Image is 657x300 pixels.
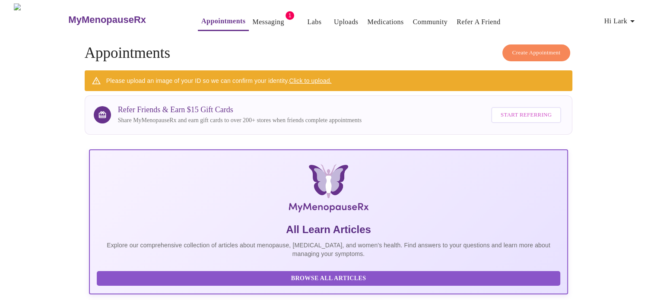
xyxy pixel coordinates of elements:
button: Labs [301,13,328,31]
div: Please upload an image of your ID so we can confirm your identity. [106,73,332,88]
button: Medications [364,13,407,31]
a: Labs [307,16,321,28]
p: Explore our comprehensive collection of articles about menopause, [MEDICAL_DATA], and women's hea... [97,241,561,258]
button: Uploads [330,13,362,31]
a: Refer a Friend [457,16,501,28]
h5: All Learn Articles [97,223,561,237]
button: Refer a Friend [453,13,504,31]
h3: Refer Friends & Earn $15 Gift Cards [118,105,362,114]
a: Medications [367,16,403,28]
a: Click to upload. [289,77,331,84]
button: Hi Lark [601,13,641,30]
a: Browse All Articles [97,274,563,281]
a: Appointments [201,15,245,27]
p: Share MyMenopauseRx and earn gift cards to over 200+ stores when friends complete appointments [118,116,362,125]
button: Messaging [249,13,287,31]
button: Appointments [198,13,249,31]
a: MyMenopauseRx [67,5,181,35]
span: Browse All Articles [105,273,552,284]
span: Start Referring [501,110,552,120]
button: Start Referring [491,107,561,123]
h4: Appointments [85,44,573,62]
a: Community [413,16,448,28]
span: Hi Lark [604,15,638,27]
button: Community [409,13,451,31]
a: Messaging [252,16,284,28]
h3: MyMenopauseRx [68,14,146,25]
a: Uploads [334,16,359,28]
button: Browse All Articles [97,271,561,286]
img: MyMenopauseRx Logo [14,3,67,36]
img: MyMenopauseRx Logo [168,164,488,216]
a: Start Referring [489,103,563,127]
span: 1 [286,11,294,20]
span: Create Appointment [512,48,561,58]
button: Create Appointment [502,44,571,61]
